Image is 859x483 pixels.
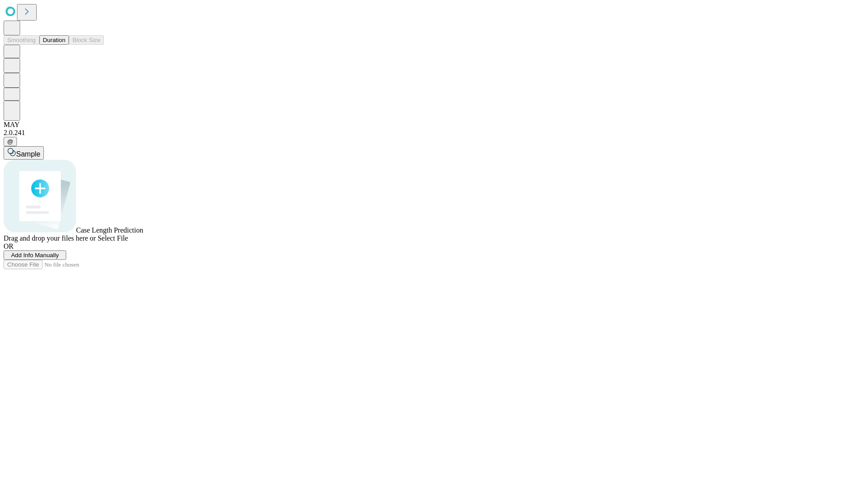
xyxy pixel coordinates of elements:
[4,35,39,45] button: Smoothing
[76,226,143,234] span: Case Length Prediction
[7,138,13,145] span: @
[98,234,128,242] span: Select File
[4,129,855,137] div: 2.0.241
[39,35,69,45] button: Duration
[4,121,855,129] div: MAY
[4,242,13,250] span: OR
[4,137,17,146] button: @
[4,234,96,242] span: Drag and drop your files here or
[4,146,44,160] button: Sample
[69,35,104,45] button: Block Size
[11,252,59,258] span: Add Info Manually
[16,150,40,158] span: Sample
[4,250,66,260] button: Add Info Manually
